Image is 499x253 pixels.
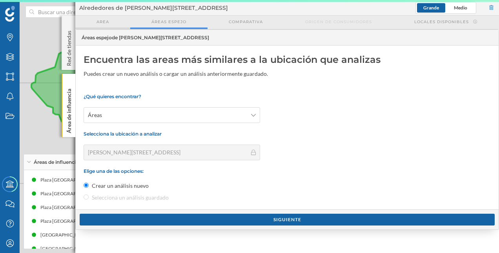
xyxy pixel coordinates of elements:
[84,168,491,174] p: Elige una de las opciones:
[84,93,491,99] p: ¿Qué quieres encontrar?
[97,19,109,25] span: Area
[82,34,209,41] span: Áreas espejo
[40,231,132,239] div: [GEOGRAPHIC_DATA], 8 (3 min Andando)
[229,19,263,25] span: Comparativa
[40,245,132,253] div: [GEOGRAPHIC_DATA], 8 (5 min Andando)
[40,217,144,225] div: Plaza [GEOGRAPHIC_DATA], 5 (3 min Andando)
[84,53,491,66] div: Encuentra las areas más similares a la ubicación que analizas
[414,19,469,25] span: Locales disponibles
[84,131,491,137] p: Selecciona la ubicación a analizar
[40,176,144,184] div: Plaza [GEOGRAPHIC_DATA], 5 (5 min Andando)
[423,5,439,11] span: Grande
[63,72,73,88] img: Marker
[119,35,209,40] span: [PERSON_NAME][STREET_ADDRESS]
[112,35,118,40] span: de
[34,159,78,166] span: Áreas de influencia
[79,4,228,12] span: Alrededores de [PERSON_NAME][STREET_ADDRESS]
[305,19,372,25] span: Origen de consumidores
[454,5,467,11] span: Medio
[88,148,180,156] span: [PERSON_NAME][STREET_ADDRESS]
[16,5,44,13] span: Soporte
[151,19,186,25] span: Áreas espejo
[65,86,73,133] p: Área de influencia
[40,190,144,198] div: Plaza [GEOGRAPHIC_DATA], 5 (3 min Andando)
[84,70,288,78] div: Puedes crear un nuevo análisis o cargar un análisis anteriormente guardado.
[5,6,15,22] img: Geoblink Logo
[88,111,102,119] span: Áreas
[40,203,144,211] div: Plaza [GEOGRAPHIC_DATA], 5 (5 min Andando)
[65,27,73,66] p: Red de tiendas
[92,182,149,190] label: Crear un análisis nuevo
